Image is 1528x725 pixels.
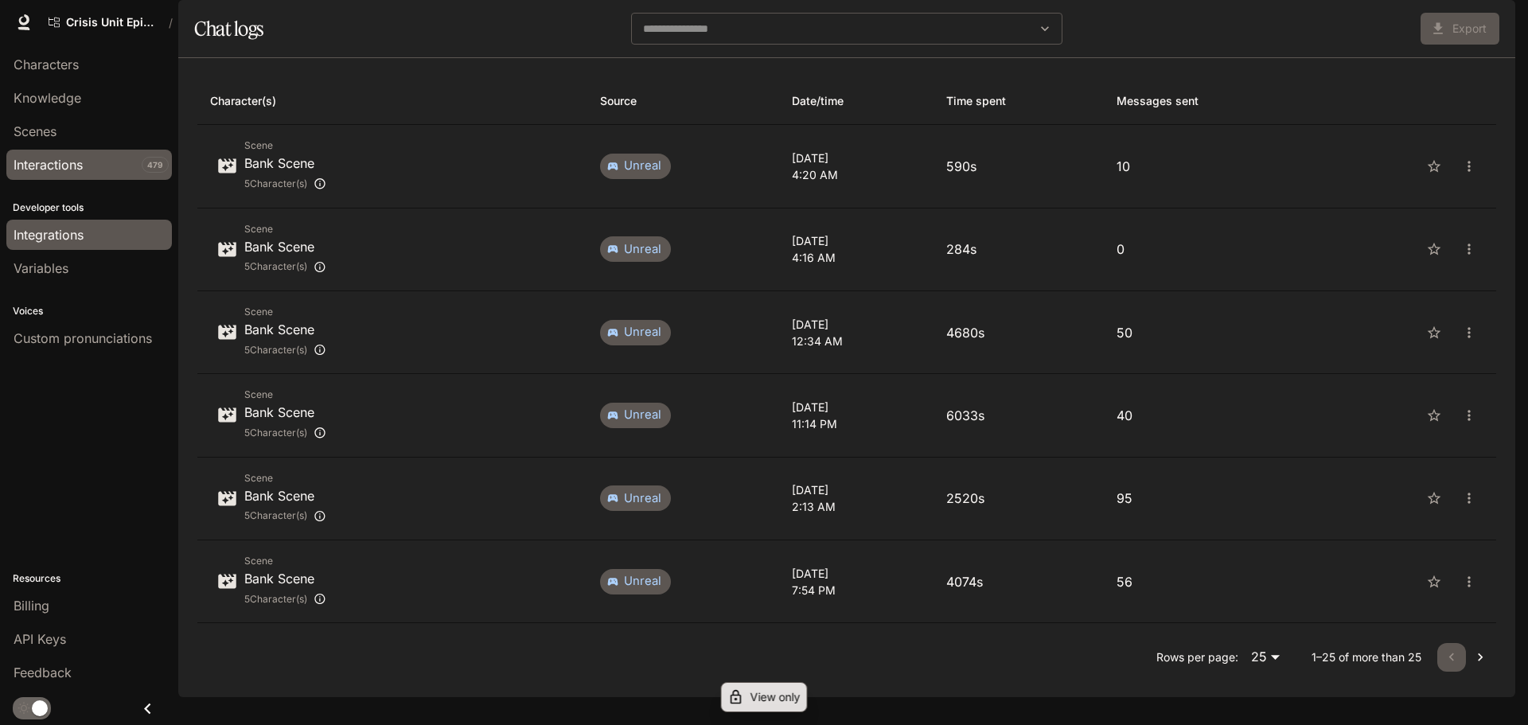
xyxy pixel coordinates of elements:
[587,77,780,125] th: Source
[792,498,921,515] p: 2:13 AM
[244,553,326,569] span: Scene
[1420,484,1448,513] button: Favorite
[792,565,921,582] p: [DATE]
[792,582,921,598] p: 7:54 PM
[792,249,921,266] p: 4:16 AM
[792,333,921,349] p: 12:34 AM
[946,489,1091,508] p: 2520s
[244,173,326,194] div: Advisor Clarke, Bryan Warren, Officer Garcia, Tech Operator, Ted Borough
[66,16,155,29] span: Crisis Unit Episode 1
[244,138,326,154] span: Scene
[1117,572,1306,591] p: 56
[244,342,307,358] span: 5 Character(s)
[244,486,326,505] p: Bank Scene
[779,77,934,125] th: Date/time
[792,481,921,498] p: [DATE]
[1420,235,1448,263] button: Favorite
[1117,323,1306,342] p: 50
[946,572,1091,591] p: 4074s
[1156,649,1238,665] p: Rows per page:
[244,508,307,524] span: 5 Character(s)
[244,505,326,527] div: Advisor Clarke, Bryan Warren, Officer Garcia, Tech Operator, Ted Borough
[244,470,326,486] span: Scene
[792,415,921,432] p: 11:14 PM
[1117,157,1306,176] p: 10
[244,403,326,422] p: Bank Scene
[1420,318,1448,347] button: Favorite
[244,569,326,588] p: Bank Scene
[244,422,326,443] div: Advisor Clarke, Bryan Warren, Officer Garcia, Tech Operator, Ted Borough
[614,241,671,258] span: unreal
[244,320,326,339] p: Bank Scene
[197,77,587,125] th: Character(s)
[614,158,671,174] span: unreal
[244,425,307,441] span: 5 Character(s)
[1420,567,1448,596] button: Favorite
[244,339,326,361] div: Advisor Clarke, Bryan Warren, Officer Garcia, Tech Operator, Ted Borough
[244,237,326,256] p: Bank Scene
[1312,649,1421,665] p: 1–25 of more than 25
[1455,401,1483,430] button: close
[792,316,921,333] p: [DATE]
[614,490,671,507] span: unreal
[946,157,1091,176] p: 590s
[721,682,808,712] div: You do not have permission to edit this workspace.
[1420,152,1448,181] button: Favorite
[614,407,671,423] span: unreal
[792,232,921,249] p: [DATE]
[244,259,307,275] span: 5 Character(s)
[244,636,326,652] span: Scene
[792,150,921,166] p: [DATE]
[1455,318,1483,347] button: close
[792,399,921,415] p: [DATE]
[1466,643,1495,672] button: Go to next page
[1455,567,1483,596] button: close
[792,166,921,183] p: 4:20 AM
[934,77,1104,125] th: Time spent
[244,154,326,173] p: Bank Scene
[1117,240,1306,259] p: 0
[1104,77,1319,125] th: Messages sent
[1455,152,1483,181] button: close
[244,256,326,278] div: Advisor Clarke, Bryan Warren, Officer Garcia, Tech Operator, Ted Borough
[1034,18,1056,40] button: Open
[1117,406,1306,425] p: 40
[244,591,307,607] span: 5 Character(s)
[244,176,307,192] span: 5 Character(s)
[244,221,326,237] span: Scene
[614,324,671,341] span: unreal
[162,14,179,31] div: /
[194,13,263,45] h1: Chat logs
[244,387,326,403] span: Scene
[1245,645,1286,670] div: 25
[1420,401,1448,430] button: Favorite
[946,240,1091,259] p: 284s
[1421,19,1499,35] span: Coming soon
[1455,484,1483,513] button: close
[244,304,326,320] span: Scene
[946,323,1091,342] p: 4680s
[1455,235,1483,263] button: close
[750,692,801,703] p: View only
[41,6,162,38] a: Crisis Unit Episode 1
[946,406,1091,425] p: 6033s
[614,573,671,590] span: unreal
[1117,489,1306,508] p: 95
[244,588,326,610] div: Advisor Clarke, Bryan Warren, Officer Garcia, Tech Operator, Ted Borough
